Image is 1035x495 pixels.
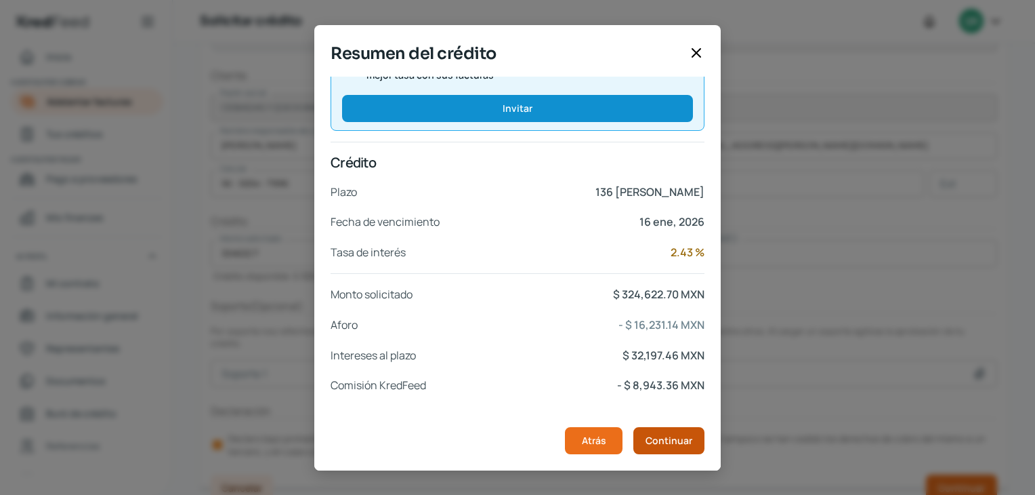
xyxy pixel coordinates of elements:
p: $ 267,250.74 MXN [615,406,704,426]
p: - $ 8,943.36 MXN [617,376,704,395]
button: Atrás [565,427,622,454]
span: Invitar [503,104,532,113]
p: - $ 16,231.14 MXN [618,315,704,335]
p: $ 32,197.46 MXN [622,346,704,365]
p: Plazo [331,182,357,202]
p: Intereses al plazo [331,346,416,365]
p: 136 [PERSON_NAME] [595,182,704,202]
span: Continuar [646,436,692,446]
p: Aforo [331,315,358,335]
p: $ 324,622.70 MXN [613,285,704,304]
p: Crédito [331,153,704,172]
p: Tasa de interés [331,243,406,262]
button: Invitar [342,95,693,122]
p: Comisión KredFeed [331,376,426,395]
span: Atrás [582,436,606,446]
span: Resumen del crédito [331,41,683,66]
p: Fecha de vencimiento [331,212,440,232]
button: Continuar [633,427,704,454]
p: 2.43 % [671,243,704,262]
p: Monto adelantado [331,406,421,426]
p: 16 ene, 2026 [639,212,704,232]
p: Monto solicitado [331,285,413,304]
